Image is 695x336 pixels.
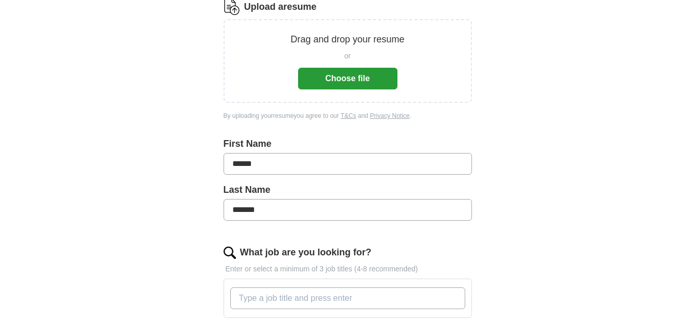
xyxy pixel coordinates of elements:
[298,68,397,89] button: Choose file
[224,111,472,120] div: By uploading your resume you agree to our and .
[341,112,356,119] a: T&Cs
[240,246,372,259] label: What job are you looking for?
[344,51,350,62] span: or
[290,33,404,47] p: Drag and drop your resume
[370,112,410,119] a: Privacy Notice
[224,264,472,274] p: Enter or select a minimum of 3 job titles (4-8 recommended)
[224,247,236,259] img: search.png
[224,183,472,197] label: Last Name
[224,137,472,151] label: First Name
[230,287,465,309] input: Type a job title and press enter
